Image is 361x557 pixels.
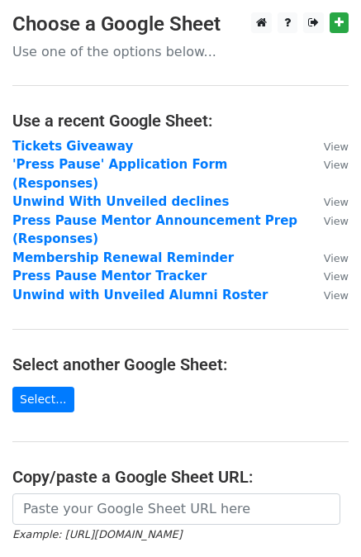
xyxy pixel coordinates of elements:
a: Press Pause Mentor Announcement Prep (Responses) [12,213,297,247]
h3: Choose a Google Sheet [12,12,349,36]
h4: Copy/paste a Google Sheet URL: [12,467,349,487]
a: View [307,288,349,302]
small: View [324,270,349,283]
input: Paste your Google Sheet URL here [12,493,340,525]
p: Use one of the options below... [12,43,349,60]
a: Press Pause Mentor Tracker [12,269,207,283]
small: View [324,215,349,227]
small: Example: [URL][DOMAIN_NAME] [12,528,182,540]
a: 'Press Pause' Application Form (Responses) [12,157,227,191]
a: Unwind with Unveiled Alumni Roster [12,288,268,302]
a: Membership Renewal Reminder [12,250,234,265]
a: Unwind With Unveiled declines [12,194,229,209]
a: Select... [12,387,74,412]
small: View [324,196,349,208]
a: View [307,157,349,172]
a: View [307,213,349,228]
h4: Use a recent Google Sheet: [12,111,349,131]
small: View [324,140,349,153]
small: View [324,289,349,302]
a: View [307,269,349,283]
small: View [324,252,349,264]
h4: Select another Google Sheet: [12,355,349,374]
a: View [307,250,349,265]
a: Tickets Giveaway [12,139,133,154]
a: View [307,139,349,154]
small: View [324,159,349,171]
a: View [307,194,349,209]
